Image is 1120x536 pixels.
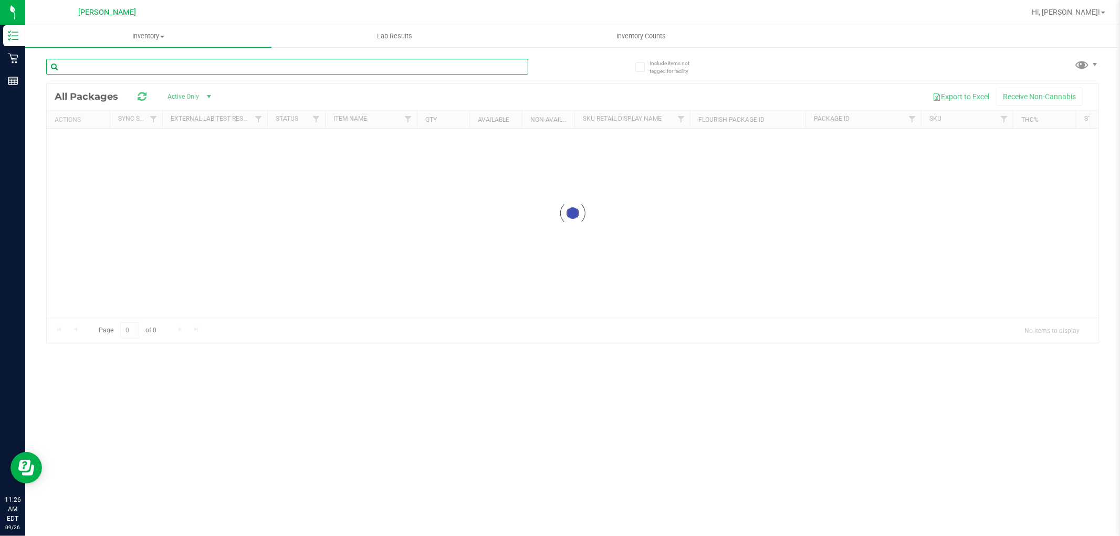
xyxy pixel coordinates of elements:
span: Inventory [25,31,271,41]
inline-svg: Reports [8,76,18,86]
inline-svg: Inventory [8,30,18,41]
span: Include items not tagged for facility [650,59,702,75]
input: Search Package ID, Item Name, SKU, Lot or Part Number... [46,59,528,75]
iframe: Resource center [11,452,42,484]
p: 09/26 [5,523,20,531]
span: Lab Results [363,31,426,41]
a: Lab Results [271,25,518,47]
inline-svg: Retail [8,53,18,64]
a: Inventory [25,25,271,47]
span: [PERSON_NAME] [78,8,136,17]
span: Hi, [PERSON_NAME]! [1032,8,1100,16]
span: Inventory Counts [602,31,680,41]
p: 11:26 AM EDT [5,495,20,523]
a: Inventory Counts [518,25,764,47]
